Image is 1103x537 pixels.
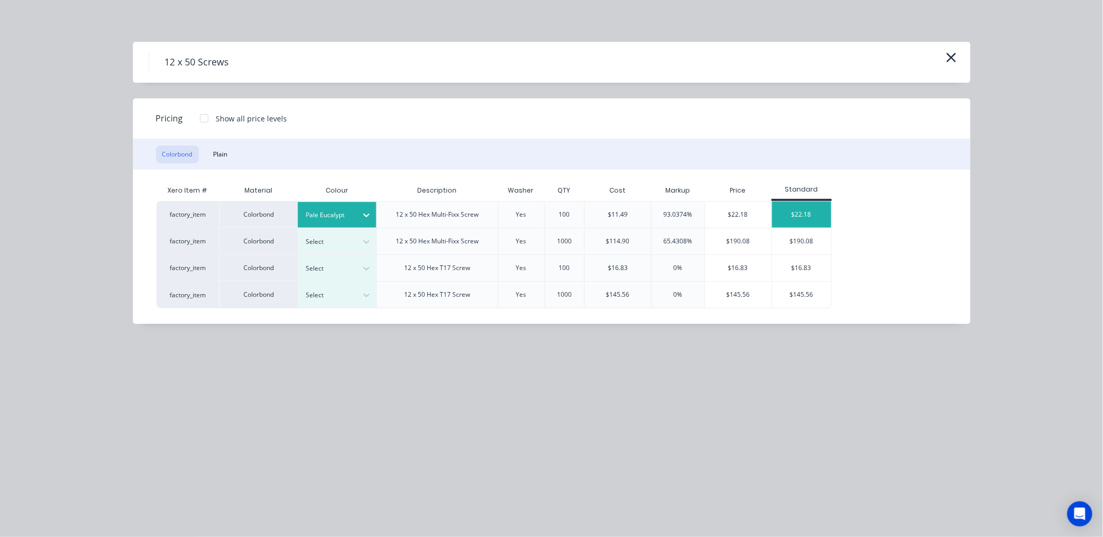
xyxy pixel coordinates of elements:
div: 12 x 50 Hex T17 Screw [404,263,470,273]
div: factory_item [157,254,219,281]
div: Markup [651,180,705,201]
div: $16.83 [608,263,628,273]
div: 100 [559,210,570,219]
div: Colorbond [219,201,298,228]
div: Show all price levels [216,113,287,124]
div: $145.56 [705,282,772,308]
div: QTY [550,177,579,204]
div: 93.0374% [664,210,693,219]
button: Plain [207,146,234,163]
div: 0% [674,290,683,299]
div: Cost [584,180,651,201]
div: Yes [516,210,527,219]
div: $114.90 [606,237,630,246]
div: $11.49 [608,210,628,219]
div: $16.83 [705,255,772,281]
div: 1000 [557,237,572,246]
div: $22.18 [705,202,772,228]
div: 1000 [557,290,572,299]
div: 65.4308% [664,237,693,246]
div: $190.08 [705,228,772,254]
div: factory_item [157,201,219,228]
div: Washer [500,177,542,204]
span: Pricing [156,112,183,125]
button: Colorbond [156,146,199,163]
div: 12 x 50 Hex Multi-Fixx Screw [396,237,478,246]
div: factory_item [157,228,219,254]
div: Material [219,180,298,201]
div: $22.18 [772,202,831,228]
div: 12 x 50 Hex T17 Screw [404,290,470,299]
div: $190.08 [772,228,831,254]
div: Yes [516,290,527,299]
div: 0% [674,263,683,273]
div: Colorbond [219,281,298,308]
div: $145.56 [772,282,831,308]
div: Open Intercom Messenger [1067,501,1093,527]
div: $145.56 [606,290,630,299]
div: Yes [516,237,527,246]
div: Standard [772,185,832,194]
div: Price [705,180,772,201]
div: Colour [298,180,376,201]
div: Description [409,177,465,204]
div: Colorbond [219,228,298,254]
div: Xero Item # [157,180,219,201]
div: Colorbond [219,254,298,281]
h4: 12 x 50 Screws [149,52,245,72]
div: 12 x 50 Hex Multi-Fixx Screw [396,210,478,219]
div: Yes [516,263,527,273]
div: factory_item [157,281,219,308]
div: $16.83 [772,255,831,281]
div: 100 [559,263,570,273]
